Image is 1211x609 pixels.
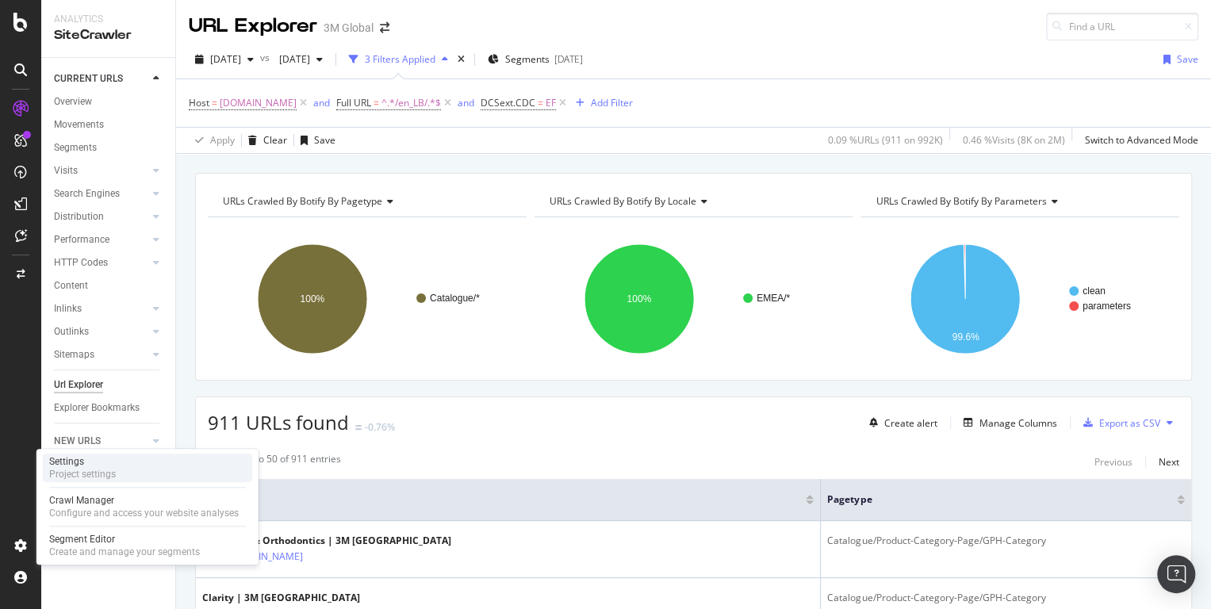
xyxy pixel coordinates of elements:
[430,293,480,304] text: Catalogue/*
[189,47,260,72] button: [DATE]
[365,420,395,434] div: -0.76%
[189,128,235,153] button: Apply
[54,377,103,393] div: Url Explorer
[505,52,550,66] span: Segments
[535,230,853,368] svg: A chart.
[1157,47,1198,72] button: Save
[54,209,148,225] a: Distribution
[54,278,164,294] a: Content
[314,133,335,147] div: Save
[1159,452,1179,471] button: Next
[54,140,97,156] div: Segments
[54,94,92,110] div: Overview
[374,96,379,109] span: =
[54,163,148,179] a: Visits
[208,452,341,471] div: Showing 1 to 50 of 911 entries
[54,377,164,393] a: Url Explorer
[54,13,163,26] div: Analytics
[343,47,454,72] button: 3 Filters Applied
[54,255,148,271] a: HTTP Codes
[54,301,82,317] div: Inlinks
[54,117,164,133] a: Movements
[828,133,943,147] div: 0.09 % URLs ( 911 on 992K )
[49,533,200,546] div: Segment Editor
[54,71,148,87] a: CURRENT URLS
[757,293,790,304] text: EMEA/*
[963,133,1065,147] div: 0.46 % Visits ( 8K on 2M )
[54,232,148,248] a: Performance
[481,47,589,72] button: Segments[DATE]
[538,96,543,109] span: =
[481,96,535,109] span: DCSext.CDC
[54,324,89,340] div: Outlinks
[336,96,371,109] span: Full URL
[1077,410,1160,435] button: Export as CSV
[202,492,802,507] span: URL Card
[569,94,633,113] button: Add Filter
[554,52,583,66] div: [DATE]
[380,22,389,33] div: arrow-right-arrow-left
[263,133,287,147] div: Clear
[54,347,148,363] a: Sitemaps
[301,293,325,304] text: 100%
[54,117,104,133] div: Movements
[43,531,252,560] a: Segment EditorCreate and manage your segments
[54,26,163,44] div: SiteCrawler
[54,324,148,340] a: Outlinks
[54,232,109,248] div: Performance
[863,410,937,435] button: Create alert
[189,96,209,109] span: Host
[550,194,696,208] span: URLs Crawled By Botify By locale
[189,13,317,40] div: URL Explorer
[1094,452,1132,471] button: Previous
[458,95,474,110] button: and
[54,94,164,110] a: Overview
[208,409,349,435] span: 911 URLs found
[1099,416,1160,430] div: Export as CSV
[546,189,839,214] h4: URLs Crawled By Botify By locale
[202,591,372,605] div: Clarity | 3M [GEOGRAPHIC_DATA]
[458,96,474,109] div: and
[872,189,1165,214] h4: URLs Crawled By Botify By parameters
[381,92,441,114] span: ^.*/en_LB/.*$
[54,71,123,87] div: CURRENT URLS
[43,492,252,521] a: Crawl ManagerConfigure and access your website analyses
[827,492,1153,507] span: pagetype
[313,95,330,110] button: and
[454,52,468,67] div: times
[54,255,108,271] div: HTTP Codes
[49,455,116,468] div: Settings
[627,293,651,304] text: 100%
[242,128,287,153] button: Clear
[220,92,297,114] span: [DOMAIN_NAME]
[1159,455,1179,469] div: Next
[365,52,435,66] div: 3 Filters Applied
[202,534,451,548] div: 3M Dental & Orthodontics | 3M [GEOGRAPHIC_DATA]
[957,413,1057,432] button: Manage Columns
[827,591,1185,605] div: Catalogue/Product-Category-Page/GPH-Category
[1094,455,1132,469] div: Previous
[952,331,979,343] text: 99.6%
[49,468,116,481] div: Project settings
[54,433,101,450] div: NEW URLS
[54,347,94,363] div: Sitemaps
[210,133,235,147] div: Apply
[210,52,241,66] span: 2025 Sep. 7th
[591,96,633,109] div: Add Filter
[54,163,78,179] div: Visits
[294,128,335,153] button: Save
[54,140,164,156] a: Segments
[1083,301,1131,312] text: parameters
[54,278,88,294] div: Content
[260,51,273,64] span: vs
[49,507,239,519] div: Configure and access your website analyses
[273,47,329,72] button: [DATE]
[1177,52,1198,66] div: Save
[546,92,556,114] span: EF
[54,400,140,416] div: Explorer Bookmarks
[355,425,362,430] img: Equal
[979,416,1057,430] div: Manage Columns
[54,433,148,450] a: NEW URLS
[884,416,937,430] div: Create alert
